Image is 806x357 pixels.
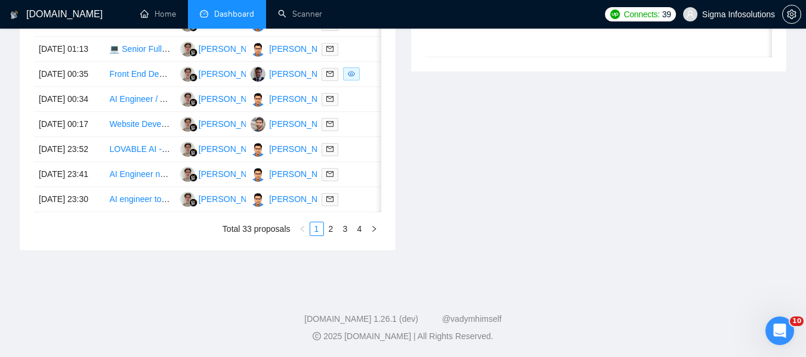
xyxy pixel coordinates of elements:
a: AI Engineer / AI Systems Deployment Specialist Needed [109,94,318,104]
span: Dashboard [214,9,254,19]
a: setting [782,10,801,19]
img: RG [180,167,195,182]
li: Previous Page [295,222,310,236]
img: gigradar-bm.png [189,48,197,57]
span: mail [326,120,333,128]
img: RG [180,117,195,132]
li: 4 [353,222,367,236]
span: mail [326,95,333,103]
li: Total 33 proposals [223,222,291,236]
img: RG [180,42,195,57]
div: [PERSON_NAME] [199,92,267,105]
span: mail [326,145,333,153]
td: [DATE] 23:30 [34,187,104,212]
a: BY[PERSON_NAME] [251,94,338,103]
span: 39 [662,8,671,21]
div: [PERSON_NAME] [269,167,338,181]
img: upwork-logo.png [610,10,620,19]
td: Website Developer [104,112,175,137]
span: setting [783,10,801,19]
span: mail [326,170,333,178]
a: RG[PERSON_NAME] [180,169,267,178]
img: gigradar-bm.png [189,198,197,207]
a: BY[PERSON_NAME] [251,144,338,153]
div: [PERSON_NAME] [269,42,338,55]
div: [PERSON_NAME] [199,167,267,181]
a: Website Developer [109,119,180,129]
span: Connects: [623,8,659,21]
td: [DATE] 01:13 [34,37,104,62]
a: AA[PERSON_NAME] [251,69,338,78]
img: BY [251,142,265,157]
img: gigradar-bm.png [189,148,197,157]
a: AI engineer to create a web crawler api and add it and edit a quick react native app and [109,194,432,204]
td: [DATE] 00:34 [34,87,104,112]
td: AI Engineer needed for chatbot development [104,162,175,187]
a: 2 [325,222,338,235]
a: BY[PERSON_NAME] [251,194,338,203]
span: left [299,225,306,232]
a: LOVABLE AI - FULL STACK Developer & Experienced Prompt Engineer - SaaS Web APP [109,144,441,154]
button: left [295,222,310,236]
li: 3 [338,222,353,236]
div: [PERSON_NAME] [199,117,267,131]
li: Next Page [367,222,381,236]
img: RG [180,67,195,82]
img: RG [180,142,195,157]
span: dashboard [200,10,208,18]
img: KC [251,117,265,132]
img: BY [251,167,265,182]
a: homeHome [140,9,176,19]
img: BY [251,192,265,207]
a: RG[PERSON_NAME] [180,194,267,203]
span: mail [326,195,333,203]
a: [DOMAIN_NAME] 1.26.1 (dev) [304,314,418,324]
td: LOVABLE AI - FULL STACK Developer & Experienced Prompt Engineer - SaaS Web APP [104,137,175,162]
span: mail [326,45,333,52]
iframe: Intercom live chat [765,316,794,345]
img: RG [180,92,195,107]
a: BY[PERSON_NAME] [251,44,338,53]
td: [DATE] 00:17 [34,112,104,137]
span: right [370,225,378,232]
a: KC[PERSON_NAME] [251,119,338,128]
td: AI engineer to create a web crawler api and add it and edit a quick react native app and [104,187,175,212]
img: BY [251,92,265,107]
a: RG[PERSON_NAME] [180,144,267,153]
img: RG [180,192,195,207]
td: [DATE] 23:41 [34,162,104,187]
img: BY [251,42,265,57]
a: RG[PERSON_NAME] [180,119,267,128]
td: [DATE] 00:35 [34,62,104,87]
a: @vadymhimself [442,314,502,324]
a: searchScanner [278,9,322,19]
span: 10 [790,316,804,326]
a: RG[PERSON_NAME] [180,44,267,53]
div: [PERSON_NAME] [199,42,267,55]
a: 4 [353,222,366,235]
a: RG[PERSON_NAME] [180,94,267,103]
td: Front End Developer - New Ecommerce Site - SEO Optimisation [104,62,175,87]
span: copyright [313,332,321,340]
div: [PERSON_NAME] [269,193,338,206]
div: [PERSON_NAME] [269,142,338,156]
td: [DATE] 23:52 [34,137,104,162]
li: 1 [310,222,324,236]
div: [PERSON_NAME] [269,67,338,80]
img: gigradar-bm.png [189,98,197,107]
span: user [686,10,694,18]
div: [PERSON_NAME] [269,117,338,131]
td: AI Engineer / AI Systems Deployment Specialist Needed [104,87,175,112]
button: right [367,222,381,236]
a: 💻 Senior Full Stack Engineer (Next.js + FastAPI + AI Integrations) [109,44,356,54]
div: [PERSON_NAME] [199,193,267,206]
td: 💻 Senior Full Stack Engineer (Next.js + FastAPI + AI Integrations) [104,37,175,62]
div: [PERSON_NAME] [199,67,267,80]
img: gigradar-bm.png [189,123,197,132]
img: gigradar-bm.png [189,73,197,82]
div: [PERSON_NAME] [199,142,267,156]
span: mail [326,70,333,77]
div: [PERSON_NAME] [269,92,338,105]
a: BY[PERSON_NAME] [251,169,338,178]
img: logo [10,5,18,24]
